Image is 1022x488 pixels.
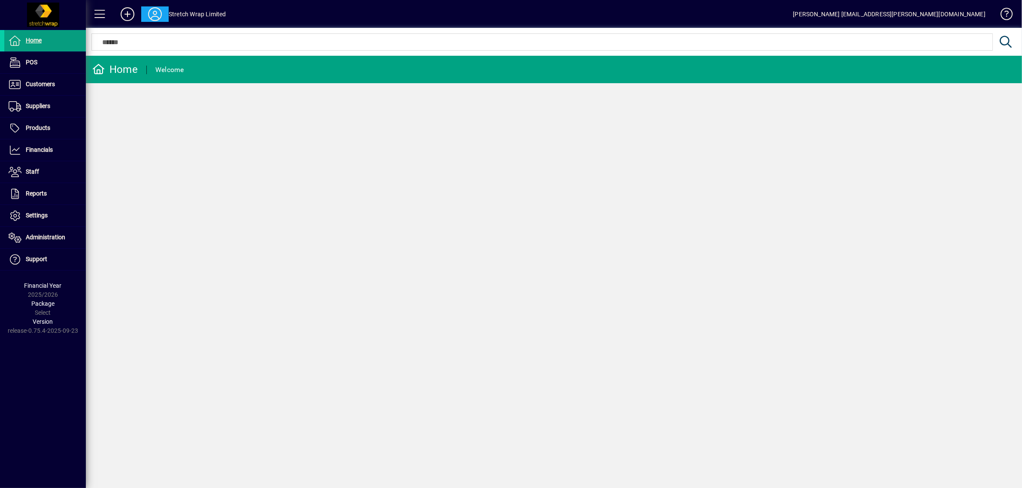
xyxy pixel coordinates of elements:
[26,234,65,241] span: Administration
[26,59,37,66] span: POS
[4,183,86,205] a: Reports
[4,96,86,117] a: Suppliers
[24,282,62,289] span: Financial Year
[4,227,86,248] a: Administration
[26,81,55,87] span: Customers
[141,6,169,22] button: Profile
[169,7,226,21] div: Stretch Wrap Limited
[26,212,48,219] span: Settings
[26,146,53,153] span: Financials
[33,318,53,325] span: Version
[26,102,50,109] span: Suppliers
[4,205,86,226] a: Settings
[4,249,86,270] a: Support
[26,190,47,197] span: Reports
[114,6,141,22] button: Add
[4,52,86,73] a: POS
[4,74,86,95] a: Customers
[26,124,50,131] span: Products
[4,139,86,161] a: Financials
[92,63,138,76] div: Home
[31,300,55,307] span: Package
[994,2,1011,30] a: Knowledge Base
[4,117,86,139] a: Products
[26,256,47,262] span: Support
[26,37,42,44] span: Home
[793,7,986,21] div: [PERSON_NAME] [EMAIL_ADDRESS][PERSON_NAME][DOMAIN_NAME]
[26,168,39,175] span: Staff
[4,161,86,183] a: Staff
